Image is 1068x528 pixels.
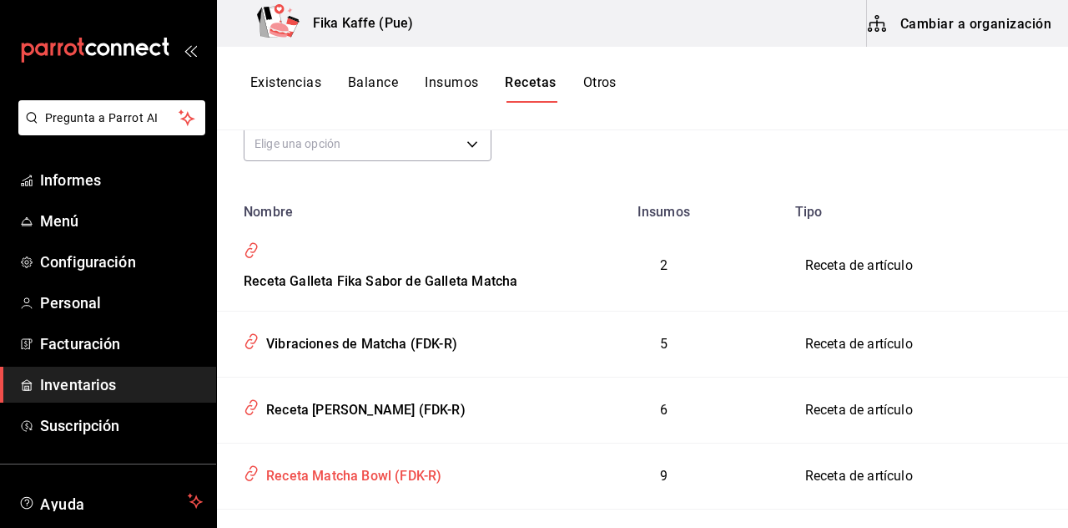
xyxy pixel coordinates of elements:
[40,495,85,513] font: Ayuda
[266,468,441,484] font: Receta Matcha Bowl (FDK-R)
[244,273,517,289] font: Receta Galleta Fika Sabor de Galleta Matcha
[266,402,466,418] font: Receta [PERSON_NAME] (FDK-R)
[660,336,667,352] font: 5
[18,100,205,135] button: Pregunta a Parrot AI
[40,335,120,353] font: Facturación
[254,137,340,150] font: Elige una opción
[505,74,556,90] font: Recetas
[266,336,457,352] font: Vibraciones de Matcha (FDK-R)
[583,74,617,90] font: Otros
[244,205,293,221] font: Nombre
[805,468,913,484] font: Receta de artículo
[425,74,478,90] font: Insumos
[660,257,667,273] font: 2
[348,74,398,90] font: Balance
[40,376,116,393] font: Inventarios
[805,257,913,273] font: Receta de artículo
[40,253,136,271] font: Configuración
[660,468,667,484] font: 9
[795,205,823,221] font: Tipo
[313,15,413,31] font: Fika Kaffe (Pue)
[40,417,119,434] font: Suscripción
[40,294,101,312] font: Personal
[660,402,667,418] font: 6
[805,402,913,418] font: Receta de artículo
[805,336,913,352] font: Receta de artículo
[40,212,79,230] font: Menú
[250,74,321,90] font: Existencias
[45,111,159,124] font: Pregunta a Parrot AI
[900,15,1051,31] font: Cambiar a organización
[12,121,205,139] a: Pregunta a Parrot AI
[250,74,617,103] div: pestañas de navegación
[184,43,197,57] button: abrir_cajón_menú
[40,171,101,189] font: Informes
[637,205,690,221] font: Insumos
